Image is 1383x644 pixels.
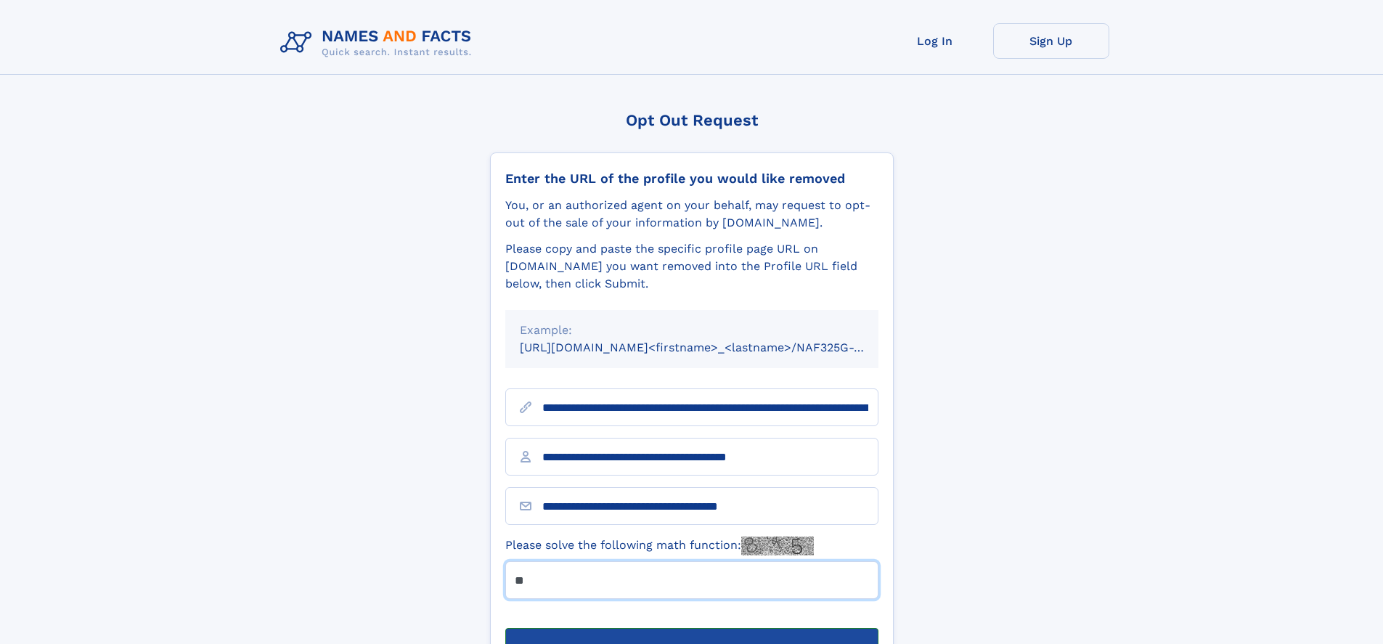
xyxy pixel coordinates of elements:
img: Logo Names and Facts [274,23,484,62]
div: Please copy and paste the specific profile page URL on [DOMAIN_NAME] you want removed into the Pr... [505,240,878,293]
div: Example: [520,322,864,339]
small: [URL][DOMAIN_NAME]<firstname>_<lastname>/NAF325G-xxxxxxxx [520,341,906,354]
div: Enter the URL of the profile you would like removed [505,171,878,187]
div: Opt Out Request [490,111,894,129]
label: Please solve the following math function: [505,537,814,555]
a: Sign Up [993,23,1109,59]
a: Log In [877,23,993,59]
div: You, or an authorized agent on your behalf, may request to opt-out of the sale of your informatio... [505,197,878,232]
